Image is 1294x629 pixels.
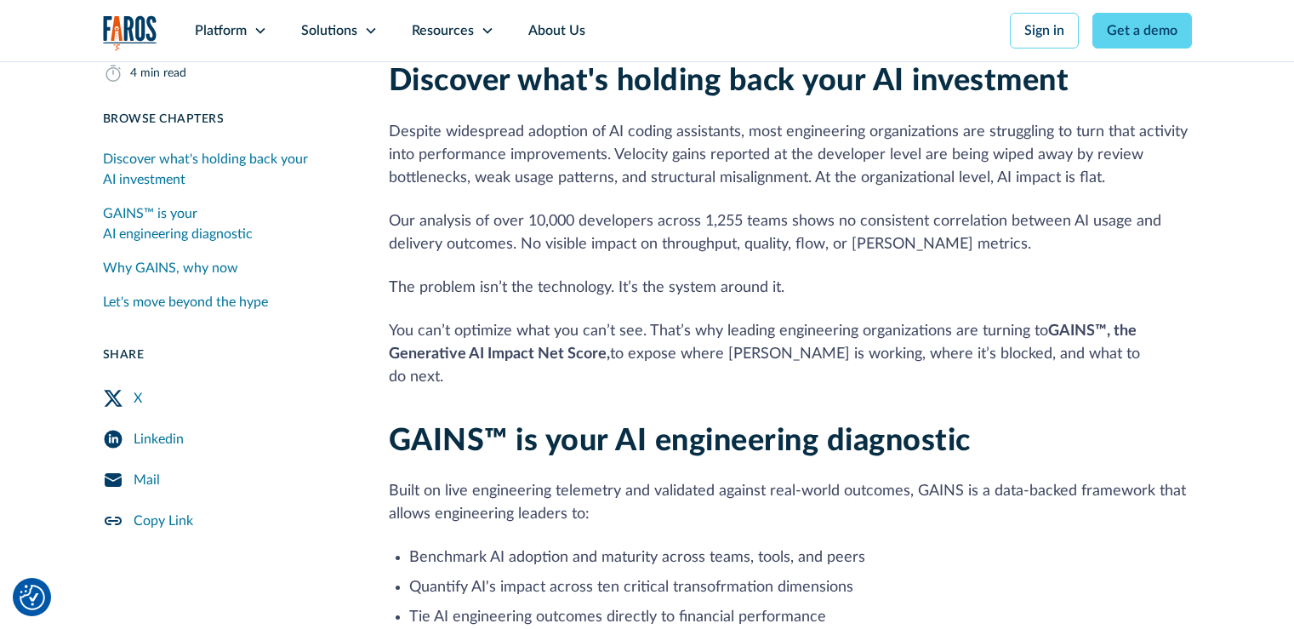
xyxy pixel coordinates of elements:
div: Linkedin [134,429,184,449]
a: GAINS™ is your AI engineering diagnostic [103,197,348,251]
li: Quantify AI's impact across ten critical transofrmation dimensions [409,576,1192,599]
a: Twitter Share [103,378,348,419]
div: Solutions [301,20,357,41]
div: X [134,388,142,409]
div: Let's move beyond the hype [103,292,268,312]
a: home [103,15,157,50]
h2: GAINS™ is your AI engineering diagnostic [389,423,1192,460]
div: Why GAINS, why now [103,258,238,278]
a: Mail Share [103,460,348,500]
a: Let's move beyond the hype [103,285,348,319]
img: Logo of the analytics and reporting company Faros. [103,15,157,50]
a: Discover what's holding back your AI investment [103,142,348,197]
img: Revisit consent button [20,585,45,610]
p: Despite widespread adoption of AI coding assistants, most engineering organizations are strugglin... [389,121,1192,190]
div: Copy Link [134,511,193,531]
li: Tie AI engineering outcomes directly to financial performance [409,606,1192,629]
div: GAINS™ is your AI engineering diagnostic [103,203,348,244]
div: 4 [130,65,137,83]
div: Platform [195,20,247,41]
li: Benchmark AI adoption and maturity across teams, tools, and peers [409,546,1192,569]
div: Resources [412,20,474,41]
a: Copy Link [103,500,348,541]
p: The problem isn’t the technology. It’s the system around it. [389,277,1192,300]
h2: Discover what's holding back your AI investment [389,63,1192,100]
a: Why GAINS, why now [103,251,348,285]
a: LinkedIn Share [103,419,348,460]
div: Mail [134,470,160,490]
a: Sign in [1010,13,1079,49]
div: Discover what's holding back your AI investment [103,149,348,190]
p: You can’t optimize what you can’t see. That’s why leading engineering organizations are turning t... [389,320,1192,389]
div: Share [103,346,348,364]
p: Built on live engineering telemetry and validated against real-world outcomes, GAINS is a data-ba... [389,480,1192,526]
div: Browse Chapters [103,111,348,129]
div: min read [140,65,186,83]
button: Cookie Settings [20,585,45,610]
a: Get a demo [1092,13,1192,49]
p: Our analysis of over 10,000 developers across 1,255 teams shows no consistent correlation between... [389,210,1192,256]
strong: GAINS™, the Generative AI Impact Net Score, [389,323,1137,362]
